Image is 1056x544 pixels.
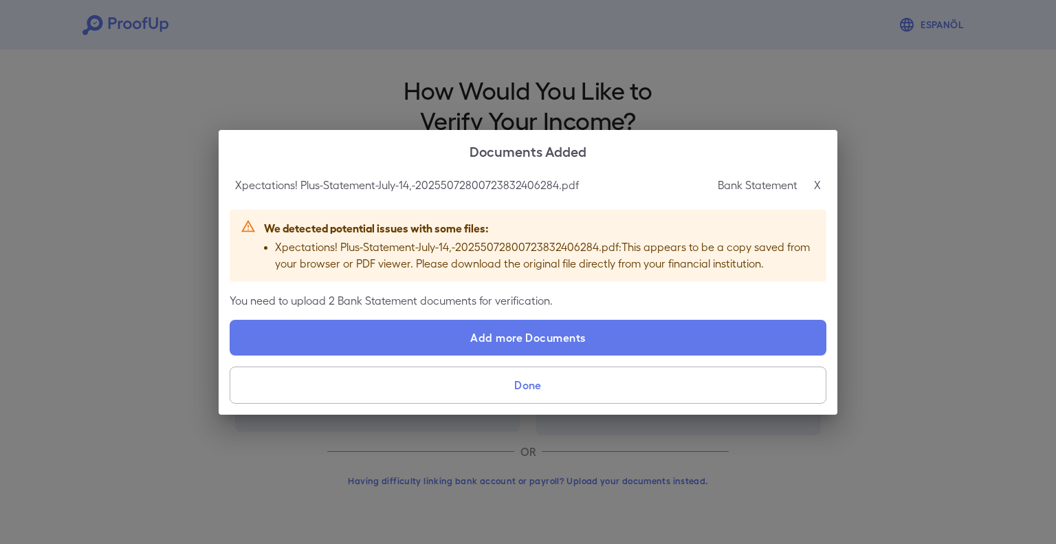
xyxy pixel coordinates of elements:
p: We detected potential issues with some files: [264,219,815,236]
button: Done [230,367,826,404]
p: X [814,177,821,193]
h2: Documents Added [219,130,837,171]
p: Xpectations! Plus-Statement-July-14,-20255072800723832406284.pdf [235,177,579,193]
label: Add more Documents [230,320,826,356]
p: You need to upload 2 Bank Statement documents for verification. [230,292,826,309]
p: Xpectations! Plus-Statement-July-14,-20255072800723832406284.pdf : This appears to be a copy save... [275,239,815,272]
p: Bank Statement [718,177,797,193]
